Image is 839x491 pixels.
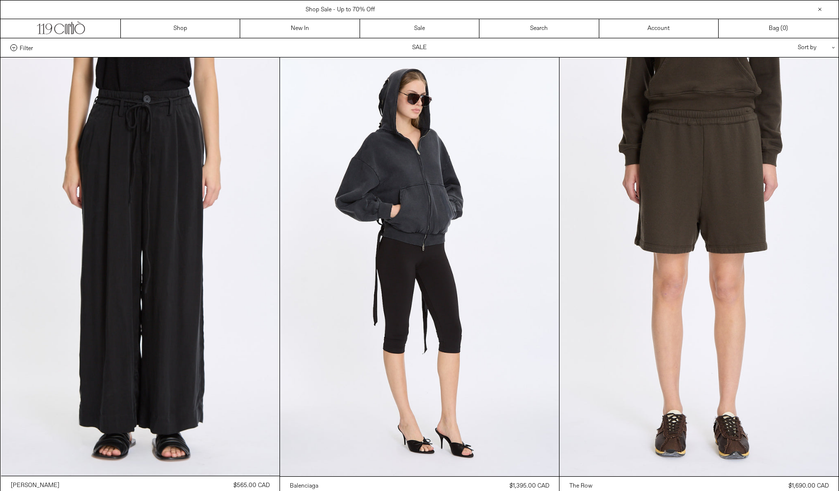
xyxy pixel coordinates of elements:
[719,19,838,38] a: Bag ()
[1,58,280,476] img: Lauren Manoogian Sanded Trouser
[360,19,479,38] a: Sale
[11,481,59,490] a: [PERSON_NAME]
[280,58,559,476] img: Balenciaga Lace-Up Zip-Up Hoodie
[509,482,549,491] div: $1,395.00 CAD
[20,44,33,51] span: Filter
[559,58,839,476] img: The Row Gana Short in warm sepia
[290,482,352,491] a: Balenciaga
[788,482,829,491] div: $1,690.00 CAD
[783,24,788,33] span: )
[233,481,270,490] div: $565.00 CAD
[121,19,240,38] a: Shop
[569,482,592,491] div: The Row
[599,19,719,38] a: Account
[479,19,599,38] a: Search
[569,482,599,491] a: The Row
[740,38,829,57] div: Sort by
[240,19,360,38] a: New In
[290,482,318,491] div: Balenciaga
[306,6,375,14] a: Shop Sale - Up to 70% Off
[783,25,786,32] span: 0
